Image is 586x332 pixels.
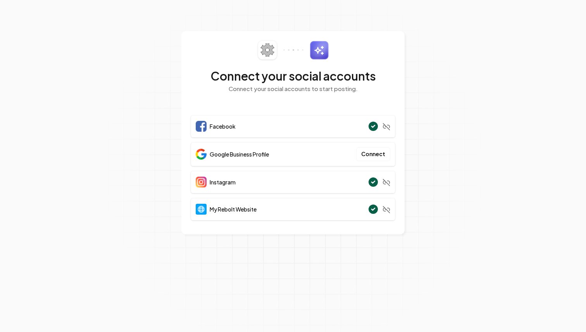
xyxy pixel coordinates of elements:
span: Google Business Profile [210,150,269,158]
button: Connect [356,147,390,161]
img: Instagram [196,177,207,188]
img: Google [196,149,207,160]
h2: Connect your social accounts [191,69,395,83]
span: Facebook [210,122,236,130]
p: Connect your social accounts to start posting. [191,84,395,93]
span: Instagram [210,178,236,186]
img: Website [196,204,207,215]
img: sparkles.svg [310,41,329,60]
img: connector-dots.svg [283,49,303,51]
span: My Rebolt Website [210,205,257,213]
img: Facebook [196,121,207,132]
